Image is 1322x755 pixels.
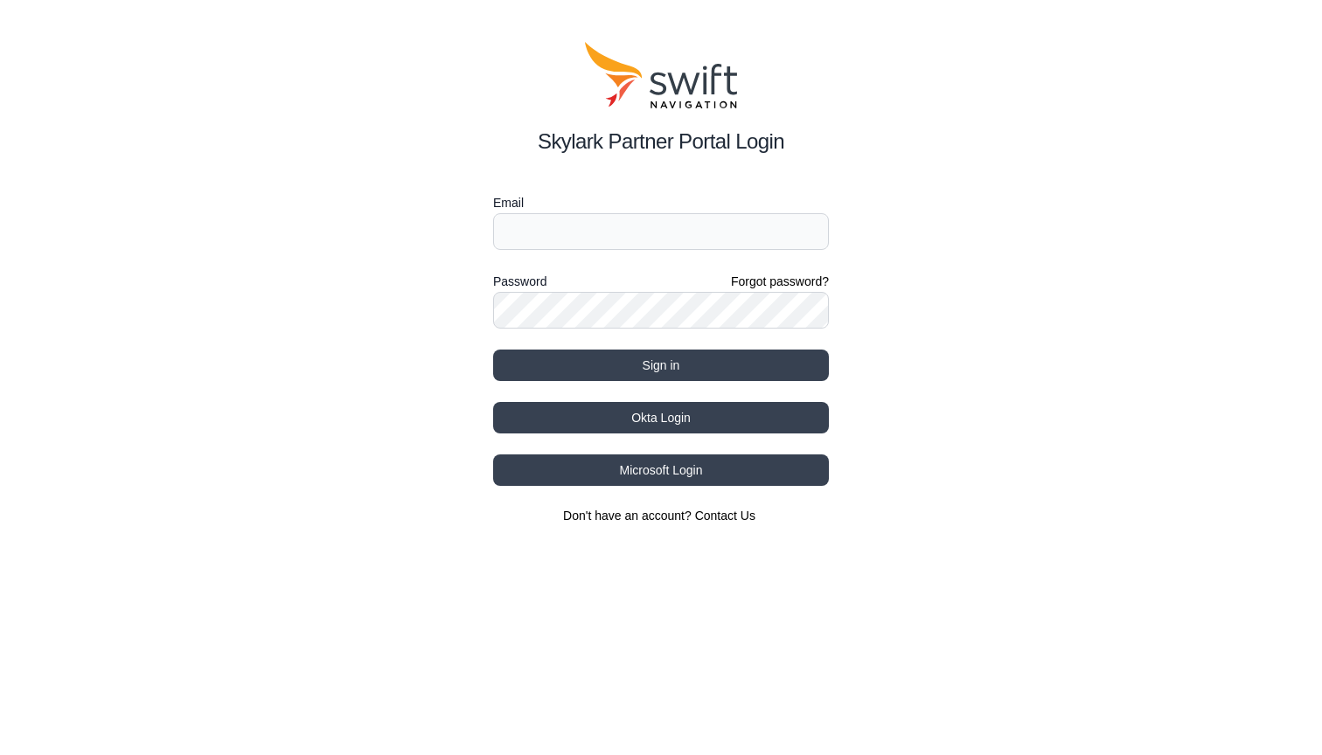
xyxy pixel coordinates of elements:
label: Email [493,192,829,213]
button: Okta Login [493,402,829,433]
label: Password [493,271,546,292]
button: Sign in [493,350,829,381]
a: Contact Us [695,509,755,523]
a: Forgot password? [731,273,829,290]
button: Microsoft Login [493,454,829,486]
section: Don't have an account? [493,507,829,524]
h2: Skylark Partner Portal Login [493,126,829,157]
